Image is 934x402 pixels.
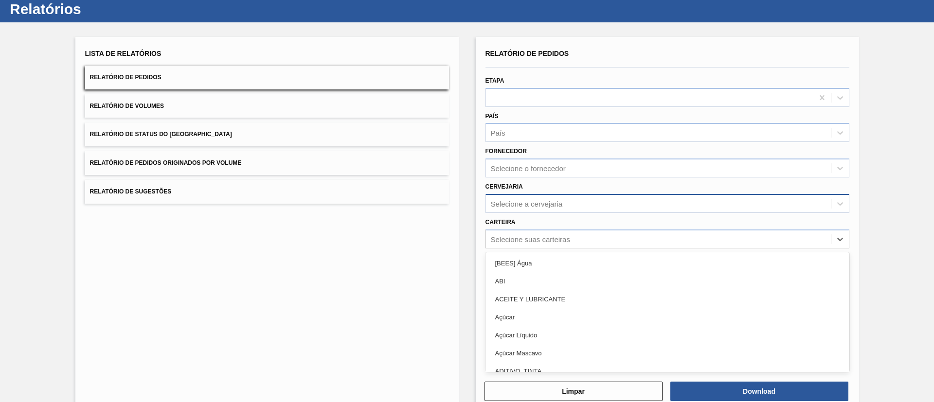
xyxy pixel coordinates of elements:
button: Limpar [485,382,663,401]
button: Relatório de Pedidos [85,66,449,89]
div: ACEITE Y LUBRICANTE [485,290,849,308]
div: País [491,129,505,137]
button: Relatório de Pedidos Originados por Volume [85,151,449,175]
label: Carteira [485,219,516,226]
div: Açúcar Líquido [485,326,849,344]
button: Download [670,382,848,401]
div: Açúcar Mascavo [485,344,849,362]
span: Relatório de Pedidos Originados por Volume [90,159,242,166]
div: Selecione o fornecedor [491,164,566,173]
span: Relatório de Sugestões [90,188,172,195]
h1: Relatórios [10,3,182,15]
div: ADITIVO, TINTA [485,362,849,380]
label: Fornecedor [485,148,527,155]
span: Relatório de Status do [GEOGRAPHIC_DATA] [90,131,232,138]
span: Lista de Relatórios [85,50,162,57]
label: Etapa [485,77,504,84]
label: País [485,113,499,120]
div: Selecione suas carteiras [491,235,570,243]
button: Relatório de Volumes [85,94,449,118]
button: Relatório de Status do [GEOGRAPHIC_DATA] [85,122,449,146]
div: Selecione a cervejaria [491,199,563,208]
span: Relatório de Volumes [90,103,164,109]
div: Açúcar [485,308,849,326]
span: Relatório de Pedidos [485,50,569,57]
span: Relatório de Pedidos [90,74,162,81]
label: Cervejaria [485,183,523,190]
div: [BEES] Água [485,254,849,272]
button: Relatório de Sugestões [85,180,449,204]
div: ABI [485,272,849,290]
